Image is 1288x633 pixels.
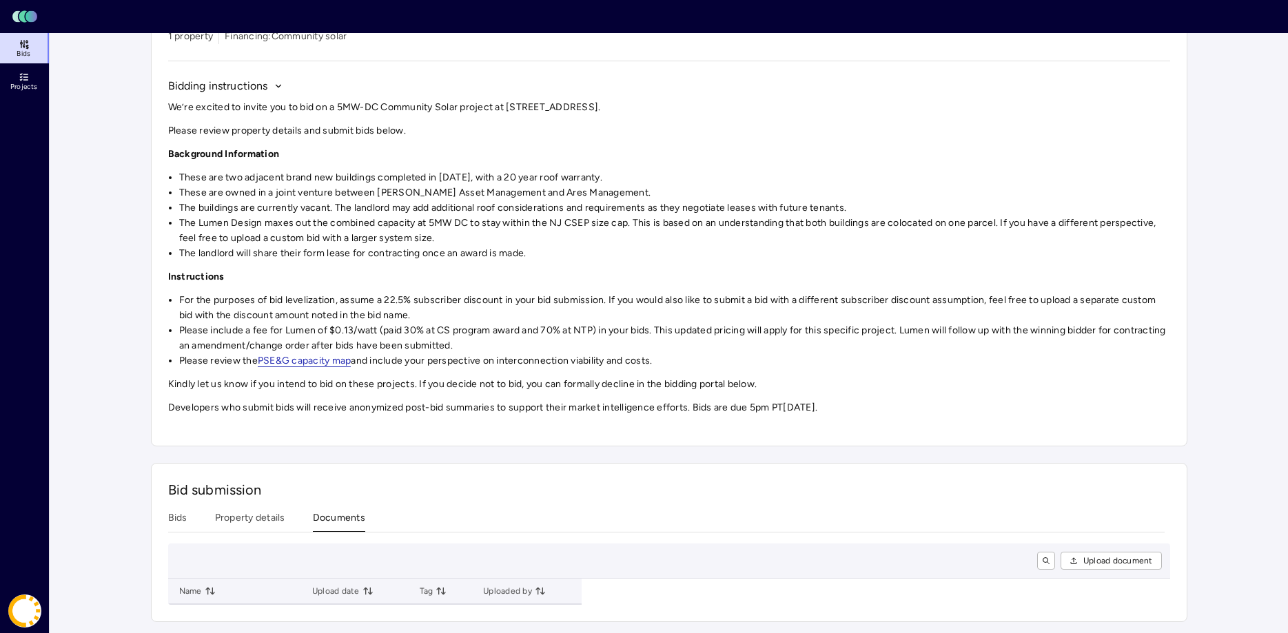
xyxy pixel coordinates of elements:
span: Financing: Community solar [225,29,347,44]
span: 1 property [168,29,214,44]
span: Name [179,584,216,598]
p: We’re excited to invite you to bid on a 5MW-DC Community Solar project at [STREET_ADDRESS]. [168,100,1170,115]
li: Please review the and include your perspective on interconnection viability and costs. [179,353,1170,369]
button: toggle sorting [205,585,216,596]
button: Upload document [1061,552,1162,570]
li: The Lumen Design maxes out the combined capacity at 5MW DC to stay within the NJ CSEP size cap. T... [179,216,1170,246]
span: Upload document [1083,554,1153,568]
span: Tag [420,584,447,598]
li: The buildings are currently vacant. The landlord may add additional roof considerations and requi... [179,200,1170,216]
li: For the purposes of bid levelization, assume a 22.5% subscriber discount in your bid submission. ... [179,293,1170,323]
li: These are two adjacent brand new buildings completed in [DATE], with a 20 year roof warranty. [179,170,1170,185]
a: PSE&G capacity map [258,355,351,367]
button: toggle sorting [436,585,447,596]
button: toggle sorting [535,585,546,596]
button: Documents [313,510,365,532]
button: toggle search [1037,552,1055,570]
img: Coast Energy [8,594,41,627]
span: Projects [10,83,37,91]
p: Kindly let us know if you intend to bid on these projects. If you decide not to bid, you can form... [168,377,1170,392]
button: Bidding instructions [168,78,283,94]
p: Developers who submit bids will receive anonymized post-bid summaries to support their market int... [168,400,1170,415]
button: toggle sorting [362,585,374,596]
span: Bidding instructions [168,78,268,94]
span: Bids [17,50,30,58]
span: Upload date [312,584,374,598]
p: Please review property details and submit bids below. [168,123,1170,138]
li: The landlord will share their form lease for contracting once an award is made. [179,246,1170,261]
span: Bid submission [168,481,262,498]
button: Property details [215,510,285,532]
li: Please include a fee for Lumen of $0.13/watt (paid 30% at CS program award and 70% at NTP) in you... [179,323,1170,353]
strong: Background Information [168,148,280,160]
button: Bids [168,510,187,532]
li: These are owned in a joint venture between [PERSON_NAME] Asset Management and Ares Management. [179,185,1170,200]
span: Uploaded by [483,584,546,598]
strong: Instructions [168,271,225,282]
